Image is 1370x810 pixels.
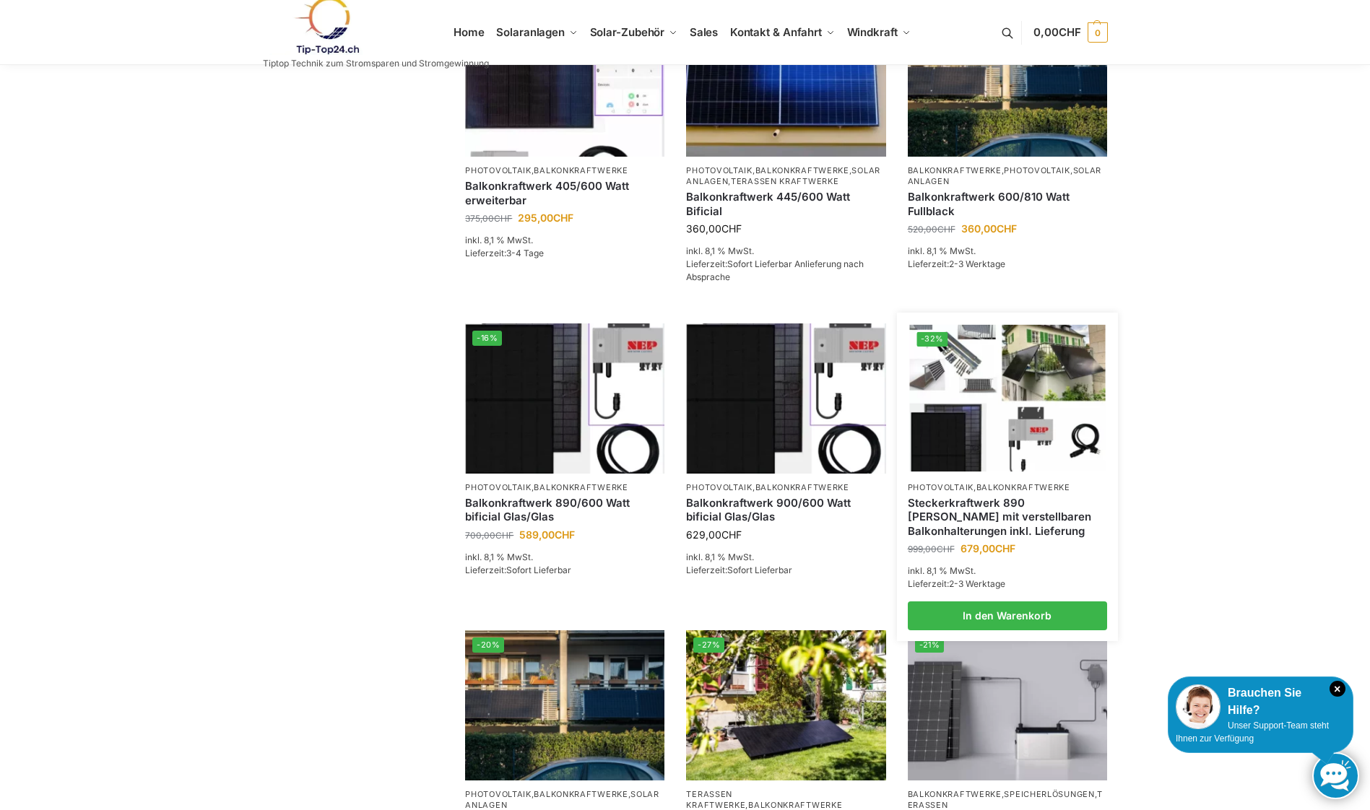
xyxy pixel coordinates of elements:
a: Balkonkraftwerke [534,789,628,799]
a: -16%Bificiales Hochleistungsmodul [465,323,664,473]
div: Brauchen Sie Hilfe? [1176,684,1345,719]
a: -21%Steckerfertig Plug & Play mit 410 Watt [465,7,664,157]
span: Solaranlagen [496,25,565,39]
p: , [908,482,1107,493]
span: Lieferzeit: [465,565,571,575]
p: inkl. 8,1 % MwSt. [908,565,1107,578]
a: -21%ASE 1000 Batteriespeicher [908,630,1107,780]
a: Photovoltaik [686,165,752,175]
bdi: 360,00 [961,222,1017,235]
span: CHF [721,528,742,541]
bdi: 360,00 [686,222,742,235]
p: inkl. 8,1 % MwSt. [908,245,1107,258]
a: Solaranlagen [465,789,659,810]
a: Photovoltaik [465,165,531,175]
a: Terassen Kraftwerke [686,789,745,810]
bdi: 999,00 [908,544,955,554]
span: Lieferzeit: [908,578,1005,589]
bdi: 589,00 [519,528,575,541]
a: -31%2 Balkonkraftwerke [908,7,1107,157]
span: Lieferzeit: [465,248,544,258]
a: Photovoltaik [465,482,531,492]
span: Sales [690,25,719,39]
span: 2-3 Werktage [949,258,1005,269]
a: Balkonkraftwerk 890/600 Watt bificial Glas/Glas [465,496,664,524]
p: Tiptop Technik zum Stromsparen und Stromgewinnung [263,59,489,68]
img: Steckerfertig Plug & Play mit 410 Watt [465,7,664,157]
a: -32%860 Watt Komplett mit Balkonhalterung [909,325,1105,471]
span: Kontakt & Anfahrt [730,25,822,39]
a: -20%2 Balkonkraftwerke [465,630,664,780]
img: Bificiales Hochleistungsmodul [465,323,664,473]
span: CHF [721,222,742,235]
a: Balkonkraftwerk 445/600 Watt Bificial [686,190,885,218]
span: Sofort Lieferbar Anlieferung nach Absprache [686,258,864,282]
a: Balkonkraftwerke [755,482,849,492]
a: Photovoltaik [1004,165,1070,175]
bdi: 520,00 [908,224,955,235]
img: ASE 1000 Batteriespeicher [908,630,1107,780]
span: CHF [1059,25,1081,39]
i: Schließen [1330,681,1345,697]
p: inkl. 8,1 % MwSt. [465,551,664,564]
a: Photovoltaik [908,482,974,492]
a: Balkonkraftwerke [748,800,842,810]
a: Photovoltaik [465,789,531,799]
img: 2 Balkonkraftwerke [465,630,664,780]
p: inkl. 8,1 % MwSt. [465,234,664,247]
span: 3-4 Tage [506,248,544,258]
p: , [686,482,885,493]
a: In den Warenkorb legen: „Steckerkraftwerk 890 Watt mit verstellbaren Balkonhalterungen inkl. Lief... [908,601,1107,630]
span: Lieferzeit: [908,258,1005,269]
a: Balkonkraftwerke [534,165,628,175]
span: CHF [494,213,512,224]
a: Balkonkraftwerke [908,789,1002,799]
a: Terassen Kraftwerke [731,176,838,186]
span: CHF [997,222,1017,235]
span: CHF [495,530,513,541]
p: , , [908,165,1107,188]
p: , [465,482,664,493]
a: Photovoltaik [686,482,752,492]
p: , [465,165,664,176]
p: , , , [686,165,885,188]
bdi: 679,00 [961,542,1015,554]
span: Windkraft [847,25,898,39]
a: Steckerkraftwerk 890 Watt mit verstellbaren Balkonhalterungen inkl. Lieferung [908,496,1107,539]
a: Balkonkraftwerk 900/600 Watt bificial Glas/Glas [686,496,885,524]
a: Solaranlagen [686,165,880,186]
span: Lieferzeit: [686,258,864,282]
span: CHF [937,224,955,235]
span: Unser Support-Team steht Ihnen zur Verfügung [1176,720,1329,744]
p: inkl. 8,1 % MwSt. [686,551,885,564]
img: Bificiales Hochleistungsmodul [686,323,885,473]
img: Steckerkraftwerk 890/600 Watt, mit Ständer für Terrasse inkl. Lieferung [686,630,885,780]
bdi: 375,00 [465,213,512,224]
img: Customer service [1176,684,1221,729]
a: Balkonkraftwerke [534,482,628,492]
span: CHF [937,544,955,554]
img: 2 Balkonkraftwerke [908,7,1107,157]
span: Sofort Lieferbar [506,565,571,575]
span: CHF [995,542,1015,554]
p: inkl. 8,1 % MwSt. [686,245,885,258]
span: 0 [1088,22,1108,43]
span: Sofort Lieferbar [727,565,792,575]
span: 0,00 [1033,25,1080,39]
a: -27%Steckerkraftwerk 890/600 Watt, mit Ständer für Terrasse inkl. Lieferung [686,630,885,780]
span: 2-3 Werktage [949,578,1005,589]
img: Solaranlage für den kleinen Balkon [686,7,885,157]
span: CHF [555,528,575,541]
a: Balkonkraftwerke [976,482,1070,492]
bdi: 295,00 [518,212,573,224]
a: Speicherlösungen [1004,789,1094,799]
a: Balkonkraftwerk 600/810 Watt Fullblack [908,190,1107,218]
bdi: 629,00 [686,528,742,541]
span: Solar-Zubehör [590,25,665,39]
bdi: 700,00 [465,530,513,541]
a: Balkonkraftwerke [908,165,1002,175]
a: Solaranlagen [908,165,1102,186]
span: Lieferzeit: [686,565,792,575]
